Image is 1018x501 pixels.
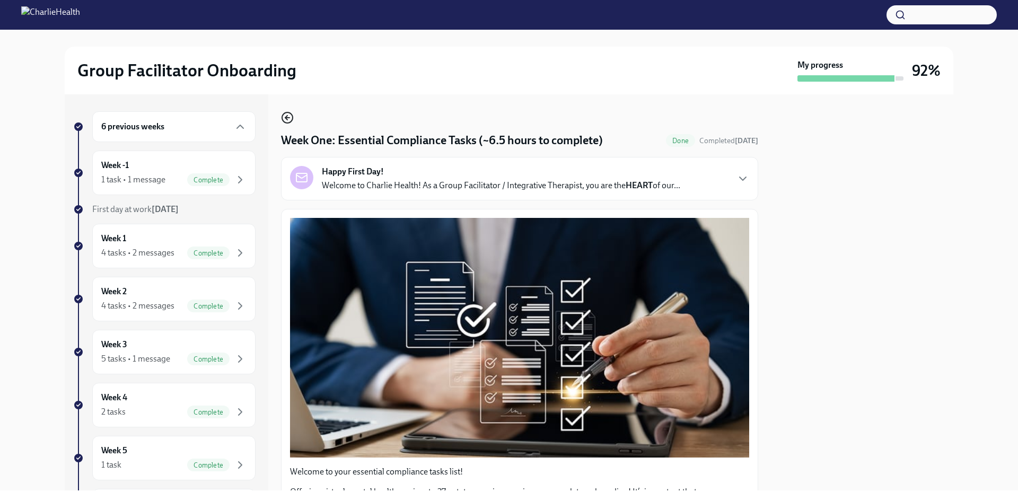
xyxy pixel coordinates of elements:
[187,461,230,469] span: Complete
[77,60,296,81] h2: Group Facilitator Onboarding
[101,392,127,403] h6: Week 4
[101,233,126,244] h6: Week 1
[187,302,230,310] span: Complete
[73,330,256,374] a: Week 35 tasks • 1 messageComplete
[735,136,758,145] strong: [DATE]
[290,218,749,458] button: Zoom image
[21,6,80,23] img: CharlieHealth
[73,151,256,195] a: Week -11 task • 1 messageComplete
[101,406,126,418] div: 2 tasks
[699,136,758,145] span: Completed
[187,249,230,257] span: Complete
[322,180,680,191] p: Welcome to Charlie Health! As a Group Facilitator / Integrative Therapist, you are the of our...
[73,383,256,427] a: Week 42 tasksComplete
[101,445,127,456] h6: Week 5
[626,180,653,190] strong: HEART
[73,204,256,215] a: First day at work[DATE]
[666,137,695,145] span: Done
[101,247,174,259] div: 4 tasks • 2 messages
[290,466,749,478] p: Welcome to your essential compliance tasks list!
[152,204,179,214] strong: [DATE]
[101,174,165,186] div: 1 task • 1 message
[92,204,179,214] span: First day at work
[101,353,170,365] div: 5 tasks • 1 message
[187,355,230,363] span: Complete
[101,459,121,471] div: 1 task
[73,224,256,268] a: Week 14 tasks • 2 messagesComplete
[281,133,603,148] h4: Week One: Essential Compliance Tasks (~6.5 hours to complete)
[322,166,384,178] strong: Happy First Day!
[101,160,129,171] h6: Week -1
[187,408,230,416] span: Complete
[101,300,174,312] div: 4 tasks • 2 messages
[797,59,843,71] strong: My progress
[912,61,941,80] h3: 92%
[92,111,256,142] div: 6 previous weeks
[699,136,758,146] span: September 16th, 2025 17:56
[73,436,256,480] a: Week 51 taskComplete
[101,286,127,297] h6: Week 2
[187,176,230,184] span: Complete
[101,339,127,350] h6: Week 3
[101,121,164,133] h6: 6 previous weeks
[73,277,256,321] a: Week 24 tasks • 2 messagesComplete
